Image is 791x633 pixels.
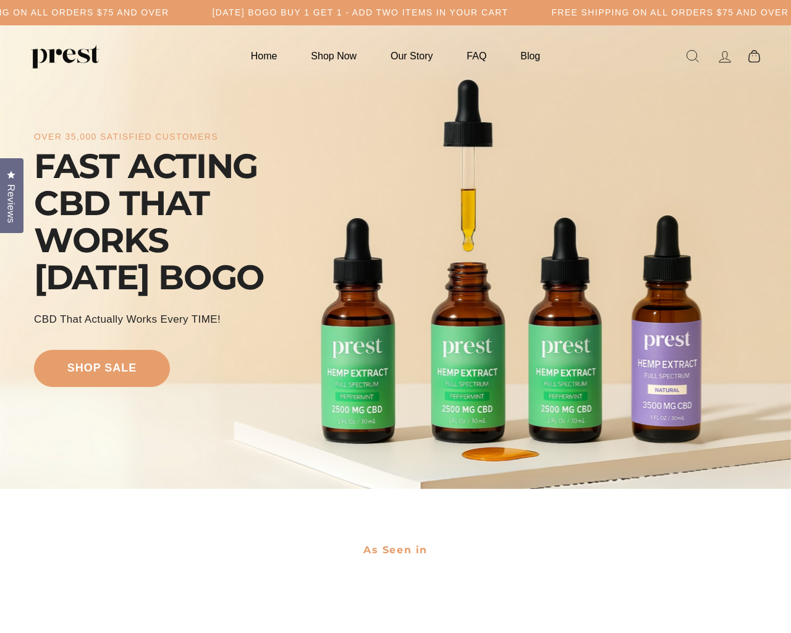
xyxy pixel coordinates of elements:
[31,44,99,69] img: PREST ORGANICS
[551,7,789,18] h5: Free Shipping on all orders $75 and over
[213,7,509,18] h5: [DATE] BOGO BUY 1 GET 1 - ADD TWO ITEMS IN YOUR CART
[235,44,293,68] a: Home
[34,148,312,296] div: FAST ACTING CBD THAT WORKS [DATE] BOGO
[505,44,556,68] a: Blog
[34,312,221,327] div: CBD That Actually Works every TIME!
[451,44,502,68] a: FAQ
[3,184,19,223] span: Reviews
[34,536,757,564] h2: As Seen in
[295,44,372,68] a: Shop Now
[235,44,556,68] ul: Primary
[34,350,170,387] a: shop sale
[34,132,218,142] div: over 35,000 satisfied customers
[375,44,448,68] a: Our Story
